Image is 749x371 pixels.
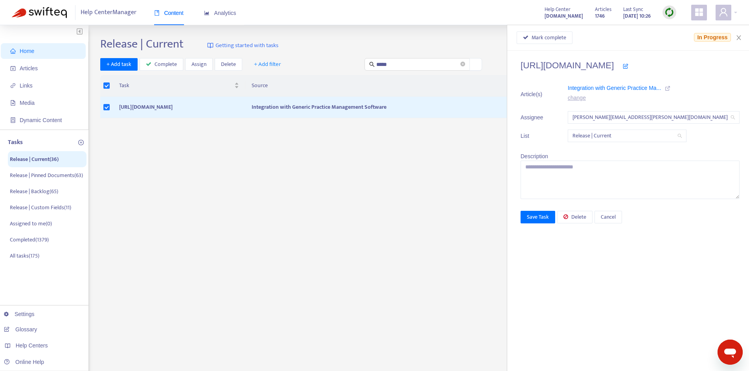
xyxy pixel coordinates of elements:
[521,90,548,99] span: Article(s)
[572,130,682,142] span: Release | Current
[154,10,184,16] span: Content
[460,62,465,66] span: close-circle
[369,62,375,67] span: search
[10,252,39,260] p: All tasks ( 175 )
[10,48,16,54] span: home
[545,11,583,20] a: [DOMAIN_NAME]
[557,211,593,223] button: Delete
[207,37,278,54] a: Getting started with tasks
[460,60,465,68] span: close-circle
[521,132,548,140] span: List
[8,138,23,147] p: Tasks
[521,211,555,223] button: Save Task
[4,311,35,317] a: Settings
[154,10,160,16] span: book
[191,60,206,69] span: Assign
[20,117,62,123] span: Dynamic Content
[245,75,541,97] th: Source
[10,187,58,196] p: Release | Backlog ( 65 )
[221,60,236,69] span: Delete
[736,35,742,41] span: close
[595,12,605,20] strong: 1746
[719,7,728,17] span: user
[20,100,35,106] span: Media
[140,58,183,71] button: Complete
[10,66,16,71] span: account-book
[20,65,38,71] span: Articles
[545,12,583,20] strong: [DOMAIN_NAME]
[568,95,586,101] a: change
[204,10,210,16] span: area-chart
[10,100,16,106] span: file-image
[521,113,548,122] span: Assignee
[718,340,743,365] iframe: Button to launch messaging window
[733,34,744,42] button: Close
[731,115,735,120] span: search
[4,359,44,365] a: Online Help
[694,7,704,17] span: appstore
[568,85,661,91] span: Integration with Generic Practice Ma...
[677,133,682,138] span: search
[10,117,16,123] span: container
[78,140,84,145] span: plus-circle
[10,83,16,88] span: link
[215,41,278,50] span: Getting started with tasks
[245,97,541,118] td: Integration with Generic Practice Management Software
[10,171,83,179] p: Release | Pinned Documents ( 63 )
[664,7,674,17] img: sync.dc5367851b00ba804db3.png
[207,42,213,49] img: image-link
[254,60,281,69] span: + Add filter
[119,81,233,90] span: Task
[623,12,651,20] strong: [DATE] 10:26
[10,155,59,163] p: Release | Current ( 36 )
[100,58,138,71] button: + Add task
[215,58,242,71] button: Delete
[81,5,136,20] span: Help Center Manager
[155,60,177,69] span: Complete
[517,31,572,44] button: Mark complete
[12,7,67,18] img: Swifteq
[545,5,570,14] span: Help Center
[623,5,643,14] span: Last Sync
[532,33,566,42] span: Mark complete
[10,203,71,212] p: Release | Custom Fields ( 11 )
[185,58,213,71] button: Assign
[10,236,49,244] p: Completed ( 1379 )
[113,97,245,118] td: [URL][DOMAIN_NAME]
[521,60,740,71] h4: [URL][DOMAIN_NAME]
[248,58,287,71] button: + Add filter
[694,33,731,42] span: In Progress
[20,82,33,89] span: Links
[113,75,245,97] th: Task
[4,326,37,333] a: Glossary
[252,81,528,90] span: Source
[100,37,184,51] h2: Release | Current
[601,213,616,221] span: Cancel
[521,153,548,159] span: Description
[571,213,586,221] span: Delete
[16,342,48,349] span: Help Centers
[594,211,622,223] button: Cancel
[204,10,236,16] span: Analytics
[572,111,735,123] span: robyn.cowe@fyi.app
[595,5,611,14] span: Articles
[107,60,131,69] span: + Add task
[20,48,34,54] span: Home
[527,213,549,221] span: Save Task
[10,219,52,228] p: Assigned to me ( 0 )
